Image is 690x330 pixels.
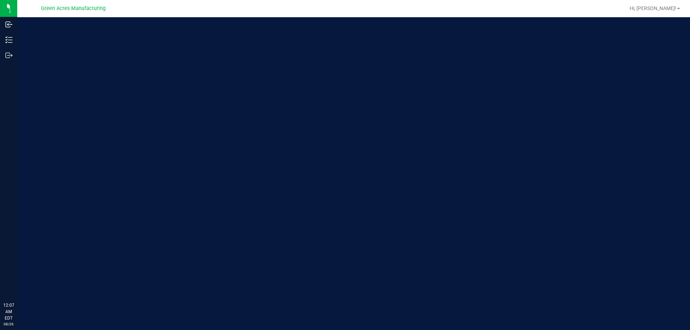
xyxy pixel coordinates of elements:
[5,36,13,43] inline-svg: Inventory
[3,321,14,327] p: 08/26
[41,5,106,11] span: Green Acres Manufacturing
[3,302,14,321] p: 12:07 AM EDT
[630,5,676,11] span: Hi, [PERSON_NAME]!
[5,21,13,28] inline-svg: Inbound
[5,52,13,59] inline-svg: Outbound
